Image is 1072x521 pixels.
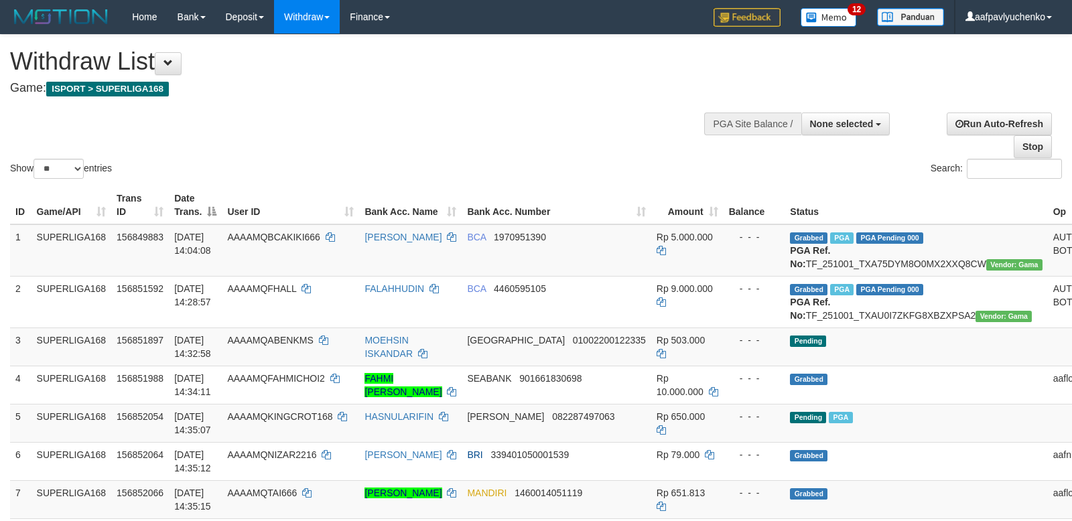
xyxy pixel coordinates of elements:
[117,373,163,384] span: 156851988
[10,276,31,327] td: 2
[790,284,827,295] span: Grabbed
[976,311,1032,322] span: Vendor URL: https://trx31.1velocity.biz
[10,480,31,518] td: 7
[10,327,31,366] td: 3
[729,448,780,461] div: - - -
[830,284,854,295] span: Marked by aafsoycanthlai
[1014,135,1052,158] a: Stop
[222,186,359,224] th: User ID: activate to sort column ascending
[519,373,582,384] span: Copy 901661830698 to clipboard
[10,159,112,179] label: Show entries
[10,82,701,95] h4: Game:
[790,450,827,461] span: Grabbed
[467,449,482,460] span: BRI
[467,283,486,294] span: BCA
[848,3,866,15] span: 12
[31,276,112,327] td: SUPERLIGA168
[790,374,827,385] span: Grabbed
[31,224,112,277] td: SUPERLIGA168
[467,373,511,384] span: SEABANK
[785,186,1047,224] th: Status
[174,411,211,435] span: [DATE] 14:35:07
[810,119,874,129] span: None selected
[657,449,700,460] span: Rp 79.000
[729,486,780,500] div: - - -
[174,283,211,307] span: [DATE] 14:28:57
[657,283,713,294] span: Rp 9.000.000
[856,232,923,244] span: PGA Pending
[117,335,163,346] span: 156851897
[494,283,546,294] span: Copy 4460595105 to clipboard
[714,8,781,27] img: Feedback.jpg
[10,442,31,480] td: 6
[986,259,1043,271] span: Vendor URL: https://trx31.1velocity.biz
[729,372,780,385] div: - - -
[657,488,705,498] span: Rp 651.813
[117,283,163,294] span: 156851592
[31,480,112,518] td: SUPERLIGA168
[515,488,582,498] span: Copy 1460014051119 to clipboard
[657,411,705,422] span: Rp 650.000
[790,412,826,423] span: Pending
[729,282,780,295] div: - - -
[657,335,705,346] span: Rp 503.000
[467,335,565,346] span: [GEOGRAPHIC_DATA]
[227,373,324,384] span: AAAAMQFAHMICHOI2
[364,232,442,242] a: [PERSON_NAME]
[169,186,222,224] th: Date Trans.: activate to sort column descending
[10,224,31,277] td: 1
[467,488,507,498] span: MANDIRI
[931,159,1062,179] label: Search:
[724,186,785,224] th: Balance
[31,186,112,224] th: Game/API: activate to sort column ascending
[829,412,852,423] span: Marked by aafheankoy
[10,7,112,27] img: MOTION_logo.png
[117,232,163,242] span: 156849883
[729,230,780,244] div: - - -
[801,113,890,135] button: None selected
[657,373,703,397] span: Rp 10.000.000
[364,373,442,397] a: FAHMI [PERSON_NAME]
[227,449,316,460] span: AAAAMQNIZAR2216
[729,410,780,423] div: - - -
[573,335,646,346] span: Copy 01002200122335 to clipboard
[31,442,112,480] td: SUPERLIGA168
[364,488,442,498] a: [PERSON_NAME]
[364,411,433,422] a: HASNULARIFIN
[359,186,462,224] th: Bank Acc. Name: activate to sort column ascending
[790,488,827,500] span: Grabbed
[33,159,84,179] select: Showentries
[10,404,31,442] td: 5
[801,8,857,27] img: Button%20Memo.svg
[227,411,332,422] span: AAAAMQKINGCROT168
[790,336,826,347] span: Pending
[490,449,569,460] span: Copy 339401050001539 to clipboard
[729,333,780,347] div: - - -
[10,186,31,224] th: ID
[227,232,320,242] span: AAAAMQBCAKIKI666
[877,8,944,26] img: panduan.png
[364,449,442,460] a: [PERSON_NAME]
[967,159,1062,179] input: Search:
[467,232,486,242] span: BCA
[174,335,211,359] span: [DATE] 14:32:58
[651,186,724,224] th: Amount: activate to sort column ascending
[494,232,546,242] span: Copy 1970951390 to clipboard
[174,449,211,473] span: [DATE] 14:35:12
[174,232,211,256] span: [DATE] 14:04:08
[462,186,651,224] th: Bank Acc. Number: activate to sort column ascending
[174,373,211,397] span: [DATE] 14:34:11
[790,245,830,269] b: PGA Ref. No:
[657,232,713,242] span: Rp 5.000.000
[704,113,801,135] div: PGA Site Balance /
[227,488,297,498] span: AAAAMQTAI666
[117,449,163,460] span: 156852064
[790,297,830,321] b: PGA Ref. No:
[785,224,1047,277] td: TF_251001_TXA75DYM8O0MX2XXQ8CW
[46,82,169,96] span: ISPORT > SUPERLIGA168
[227,283,296,294] span: AAAAMQFHALL
[31,404,112,442] td: SUPERLIGA168
[227,335,313,346] span: AAAAMQABENKMS
[856,284,923,295] span: PGA Pending
[117,411,163,422] span: 156852054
